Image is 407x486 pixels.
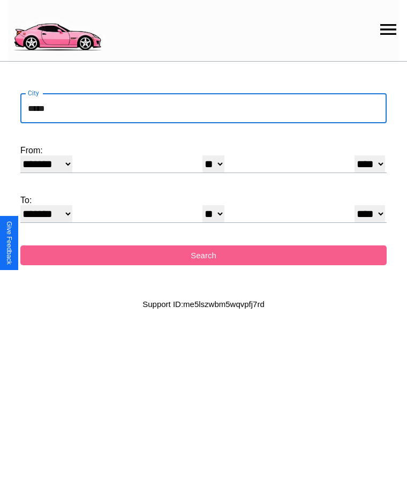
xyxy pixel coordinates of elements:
label: City [28,88,39,98]
button: Search [20,245,387,265]
label: From: [20,146,387,155]
div: Give Feedback [5,221,13,265]
p: Support ID: me5lszwbm5wqvpfj7rd [142,297,265,311]
img: logo [8,5,106,54]
label: To: [20,196,387,205]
